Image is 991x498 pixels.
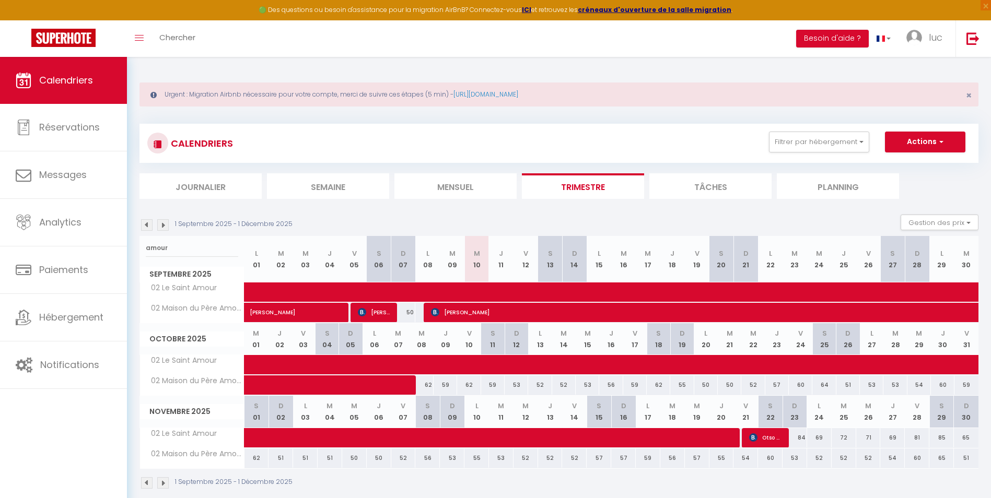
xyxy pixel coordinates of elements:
[905,448,929,468] div: 60
[906,30,922,45] img: ...
[856,236,881,282] th: 26
[623,375,647,395] div: 59
[587,236,611,282] th: 15
[807,428,832,447] div: 69
[680,328,685,338] abbr: D
[685,396,709,428] th: 19
[528,323,552,355] th: 13
[623,323,647,355] th: 17
[352,248,357,258] abbr: V
[434,375,457,395] div: 59
[941,328,945,338] abbr: J
[812,323,836,355] th: 25
[647,323,670,355] th: 18
[139,82,978,106] div: Urgent : Migration Airbnb nécessaire pour votre compte, merci de suivre ces étapes (5 min) -
[514,236,538,282] th: 12
[807,448,832,468] div: 52
[777,173,899,199] li: Planning
[733,396,758,428] th: 21
[841,401,847,411] abbr: M
[464,396,489,428] th: 10
[883,323,907,355] th: 28
[342,236,367,282] th: 05
[915,248,920,258] abbr: D
[391,396,416,428] th: 07
[142,303,246,314] span: 02 Maison du Père Amour
[415,396,440,428] th: 08
[415,448,440,468] div: 56
[931,323,954,355] th: 30
[367,396,391,428] th: 06
[142,448,246,460] span: 02 Maison du Père Amour
[741,375,765,395] div: 52
[434,323,457,355] th: 09
[758,236,783,282] th: 22
[301,328,306,338] abbr: V
[842,248,846,258] abbr: J
[656,328,661,338] abbr: S
[39,263,88,276] span: Paiements
[599,323,623,355] th: 16
[611,236,636,282] th: 16
[315,323,339,355] th: 04
[401,401,405,411] abbr: V
[159,32,195,43] span: Chercher
[964,328,969,338] abbr: V
[954,448,978,468] div: 51
[966,32,980,45] img: logout
[765,375,789,395] div: 57
[880,428,905,447] div: 69
[464,236,489,282] th: 10
[39,121,100,134] span: Réservations
[646,401,649,411] abbr: L
[758,448,783,468] div: 60
[491,328,495,338] abbr: S
[386,323,410,355] th: 07
[636,236,660,282] th: 17
[645,248,651,258] abbr: M
[142,282,219,294] span: 02 Le Saint Amour
[585,328,591,338] abbr: M
[733,236,758,282] th: 21
[939,401,944,411] abbr: S
[832,448,856,468] div: 52
[140,331,244,347] span: Octobre 2025
[669,401,675,411] abbr: M
[783,428,807,447] div: 84
[140,267,244,282] span: Septembre 2025
[597,401,601,411] abbr: S
[244,448,269,468] div: 62
[694,323,718,355] th: 20
[481,323,505,355] th: 11
[327,401,333,411] abbr: M
[870,328,873,338] abbr: L
[768,401,773,411] abbr: S
[358,302,391,322] span: [PERSON_NAME]
[244,323,268,355] th: 01
[660,396,685,428] th: 18
[775,328,779,338] abbr: J
[954,396,978,428] th: 30
[807,236,832,282] th: 24
[457,375,481,395] div: 62
[694,401,700,411] abbr: M
[254,401,259,411] abbr: S
[39,216,81,229] span: Analytics
[733,448,758,468] div: 54
[743,248,749,258] abbr: D
[765,323,789,355] th: 23
[718,375,741,395] div: 50
[963,248,970,258] abbr: M
[318,448,342,468] div: 51
[783,396,807,428] th: 23
[789,375,812,395] div: 60
[929,396,954,428] th: 29
[244,303,269,323] a: [PERSON_NAME]
[572,401,577,411] abbr: V
[440,448,464,468] div: 53
[587,448,611,468] div: 57
[880,448,905,468] div: 54
[880,236,905,282] th: 27
[670,248,674,258] abbr: J
[391,448,416,468] div: 52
